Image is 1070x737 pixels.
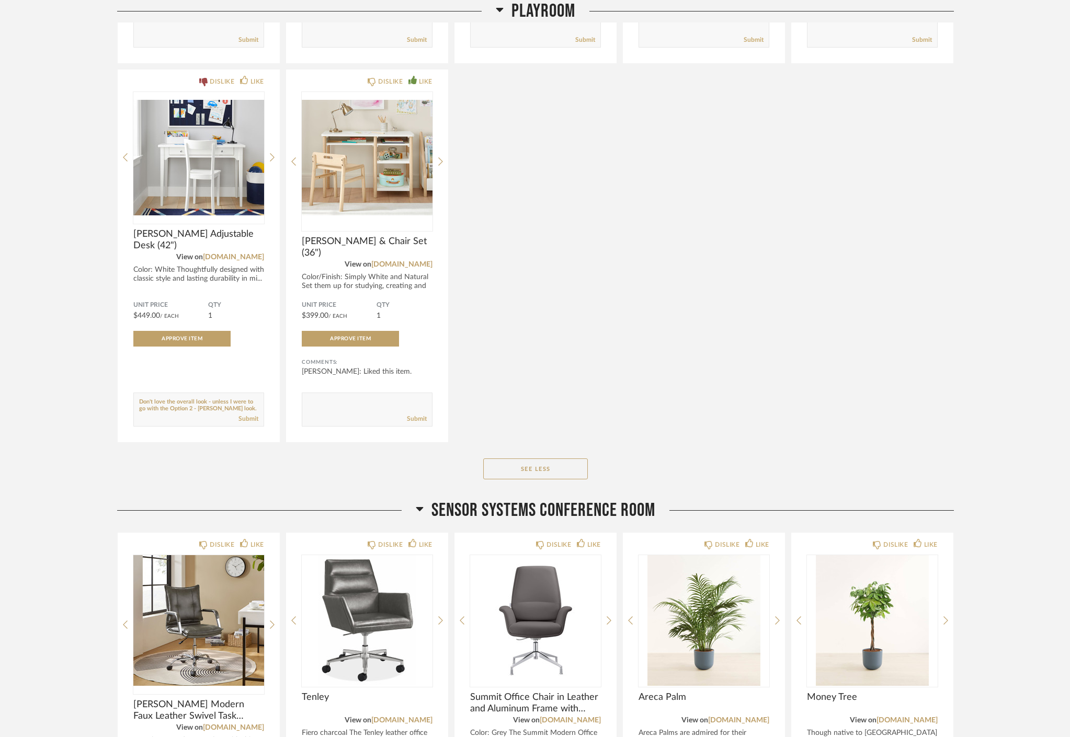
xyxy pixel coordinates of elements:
div: LIKE [924,539,938,550]
div: DISLIKE [210,539,234,550]
span: / Each [160,314,179,319]
a: [DOMAIN_NAME] [708,717,769,724]
div: [PERSON_NAME]: Liked this item. [302,366,432,377]
img: undefined [302,92,432,223]
span: QTY [377,301,432,309]
span: / Each [328,314,347,319]
button: Approve Item [133,331,231,347]
div: LIKE [419,539,432,550]
span: View on [345,717,371,724]
div: DISLIKE [547,539,571,550]
span: Unit Price [133,301,208,309]
span: Summit Office Chair in Leather and Aluminum Frame with Adjustable Height and Swivel [470,692,601,715]
span: View on [850,717,877,724]
div: DISLIKE [715,539,739,550]
div: DISLIKE [883,539,908,550]
div: LIKE [419,76,432,87]
a: Submit [575,36,595,44]
div: DISLIKE [378,539,403,550]
div: LIKE [251,76,264,87]
span: Money Tree [807,692,938,703]
img: undefined [133,92,264,223]
span: Areca Palm [639,692,769,703]
div: 0 [133,555,264,686]
img: undefined [807,555,938,686]
a: Submit [238,414,258,423]
span: $449.00 [133,312,160,319]
a: Submit [238,36,258,44]
span: [PERSON_NAME] & Chair Set (36") [302,236,432,259]
a: [DOMAIN_NAME] [203,254,264,261]
a: [DOMAIN_NAME] [540,717,601,724]
div: LIKE [251,539,264,550]
img: undefined [133,555,264,686]
span: [PERSON_NAME] Modern Faux Leather Swivel Task Office Chair with Tufted Back [133,699,264,722]
span: Approve Item [330,336,371,341]
div: LIKE [587,539,601,550]
span: View on [345,261,371,268]
div: Comments: [302,357,432,367]
img: undefined [302,555,432,686]
a: [DOMAIN_NAME] [371,261,432,268]
span: Unit Price [302,301,377,309]
img: undefined [470,555,601,686]
a: Submit [744,36,764,44]
span: 1 [208,312,212,319]
a: [DOMAIN_NAME] [877,717,938,724]
span: [PERSON_NAME] Adjustable Desk (42") [133,228,264,251]
div: LIKE [756,539,769,550]
div: Color: White Thoughtfully designed with classic style and lasting durability in mi... [133,266,264,283]
button: See Less [483,458,588,479]
span: 1 [377,312,381,319]
span: Approve Item [162,336,202,341]
a: Submit [912,36,932,44]
a: Submit [407,414,427,423]
span: View on [513,717,540,724]
div: Color/Finish: Simply White and Natural Set them up for studying, creating and ... [302,273,432,300]
span: View on [176,254,203,261]
a: [DOMAIN_NAME] [203,724,264,731]
img: undefined [639,555,769,686]
div: 0 [302,92,432,223]
span: $399.00 [302,312,328,319]
div: DISLIKE [378,76,403,87]
a: Submit [407,36,427,44]
span: View on [681,717,708,724]
div: DISLIKE [210,76,234,87]
span: Tenley [302,692,432,703]
button: Approve Item [302,331,399,347]
span: QTY [208,301,264,309]
span: View on [176,724,203,731]
span: Sensor Systems Conference Room [431,499,655,522]
a: [DOMAIN_NAME] [371,717,432,724]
